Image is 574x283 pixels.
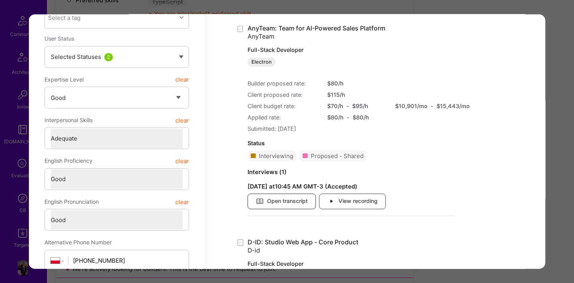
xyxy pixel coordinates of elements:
[236,238,245,247] i: icon Application
[352,101,368,110] div: $ 95 /h
[175,113,189,127] button: clear
[327,90,386,98] div: $ 115 /h
[310,151,363,160] div: Proposed - Shared
[248,113,318,121] div: Applied rate:
[248,79,318,87] div: Builder proposed rate:
[179,55,184,58] img: caret
[45,194,99,208] span: English Pronunciation
[175,72,189,86] button: clear
[45,35,74,42] span: User Status
[346,101,349,110] div: -
[327,79,386,87] div: $ 80 /h
[327,113,344,121] div: $ 80 /h
[258,151,293,160] div: Interviewing
[248,46,454,54] p: Full-Stack Developer
[248,32,275,40] span: AnyTeam
[248,124,454,132] div: Submitted: [DATE]
[327,197,378,205] span: View recording
[248,139,454,147] div: Status
[45,239,112,246] span: Alternative Phone Number
[248,24,454,66] a: AnyTeam: Team for AI-Powered Sales PlatformAnyTeamFull-Stack DeveloperElectron
[45,113,93,127] span: Interpersonal Skills
[175,194,189,208] button: clear
[248,182,357,190] strong: [DATE] at 10:45 AM GMT-3 ( Accepted )
[45,154,93,168] span: English Proficiency
[256,197,264,205] i: icon Article
[256,197,308,205] span: Open transcript
[248,90,318,98] div: Client proposed rate:
[437,101,470,110] div: $ 15,443 /mo
[29,14,545,269] div: modal
[248,193,316,209] button: Open transcript
[395,101,428,110] div: $ 10,901 /mo
[353,113,369,121] div: $ 80 /h
[248,260,454,267] p: Full-Stack Developer
[51,53,101,60] span: Selected Statuses
[319,193,386,209] button: View recording
[248,57,276,66] div: Electron
[104,53,113,61] div: 2
[236,24,248,33] div: Created
[347,113,349,121] div: -
[248,246,260,254] span: D-id
[175,154,189,168] button: clear
[236,238,248,247] div: Created
[73,251,183,271] input: +1 (000) 000-0000
[180,16,184,20] i: icon Chevron
[248,101,318,110] div: Client budget rate:
[431,101,433,110] div: -
[248,168,287,175] strong: Interviews ( 1 )
[236,24,245,33] i: icon Application
[327,197,335,205] i: icon Play
[45,72,84,86] span: Expertise Level
[327,101,343,110] div: $ 70 /h
[48,13,80,21] div: Select a tag
[248,238,454,280] a: D-ID: Studio Web App - Core ProductD-idFull-Stack DeveloperReactNode.js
